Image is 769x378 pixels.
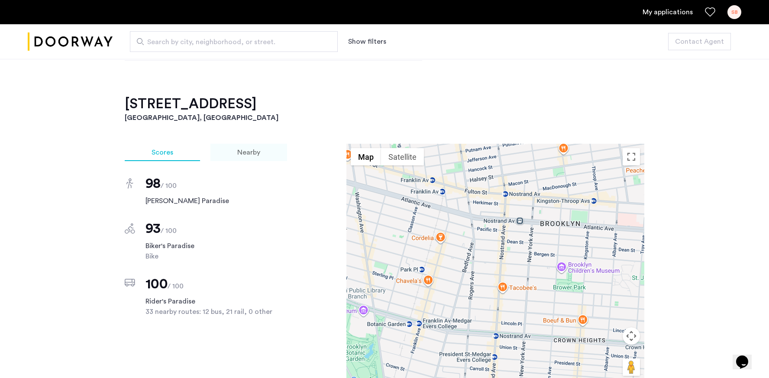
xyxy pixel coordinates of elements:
span: 33 nearby routes: 12 bus, 21 rail, 0 other [145,307,287,317]
img: score [125,223,135,234]
span: 93 [145,222,161,236]
span: [PERSON_NAME] Paradise [145,196,287,206]
button: Show or hide filters [348,36,386,47]
button: Show street map [351,148,381,165]
button: Show satellite imagery [381,148,424,165]
button: Map camera controls [623,327,640,345]
button: Drag Pegman onto the map to open Street View [623,359,640,376]
a: My application [643,7,693,17]
span: 98 [145,177,161,191]
h2: [STREET_ADDRESS] [125,95,644,113]
span: 100 [145,277,168,291]
span: / 100 [161,227,177,234]
span: Contact Agent [675,36,724,47]
input: Apartment Search [130,31,338,52]
span: / 100 [161,182,177,189]
span: Nearby [237,149,260,156]
span: Rider's Paradise [145,296,287,307]
a: Cazamio logo [28,26,113,58]
iframe: chat widget [733,343,760,369]
img: score [126,178,133,189]
span: / 100 [168,283,184,290]
button: button [668,33,731,50]
span: Scores [152,149,173,156]
span: Bike [145,251,287,262]
img: score [125,279,135,287]
span: Biker's Paradise [145,241,287,251]
h3: [GEOGRAPHIC_DATA], [GEOGRAPHIC_DATA] [125,113,644,123]
span: Search by city, neighborhood, or street. [147,37,313,47]
img: logo [28,26,113,58]
a: Favorites [705,7,715,17]
button: Toggle fullscreen view [623,148,640,165]
div: SB [727,5,741,19]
